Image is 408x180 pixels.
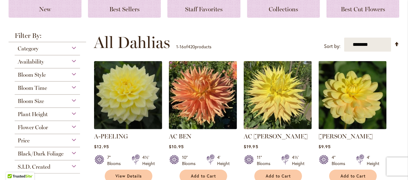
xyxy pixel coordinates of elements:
div: 10" Blooms [182,154,199,167]
span: Black/Dark Foliage [18,150,64,157]
a: AC BEN [169,125,237,130]
span: $19.95 [244,144,258,149]
span: Collections [269,6,298,13]
span: $12.95 [94,144,109,149]
span: Flower Color [18,124,48,131]
div: 4' Height [367,154,379,167]
a: AC [PERSON_NAME] [244,133,308,140]
a: A-PEELING [94,133,128,140]
div: 7" Blooms [107,154,124,167]
span: Bloom Time [18,85,47,91]
span: New [39,6,51,13]
span: 420 [188,44,195,50]
div: 4' Height [217,154,230,167]
div: 4½' Height [292,154,304,167]
a: A-Peeling [94,125,162,130]
div: 11" Blooms [257,154,274,167]
span: S.I.D. Created [18,163,50,170]
span: Add to Cart [341,174,366,179]
p: - of products [176,42,211,52]
img: AC BEN [169,61,237,129]
span: Add to Cart [191,174,216,179]
strong: Filter By: [9,32,86,42]
a: [PERSON_NAME] [319,133,373,140]
a: AHOY MATEY [319,125,387,130]
img: AHOY MATEY [319,61,387,129]
a: AC Jeri [244,125,312,130]
div: 4" Blooms [332,154,349,167]
span: $10.95 [169,144,184,149]
span: Add to Cart [266,174,291,179]
span: Bloom Style [18,72,46,78]
img: A-Peeling [94,61,162,129]
label: Sort by: [324,41,341,52]
a: AC BEN [169,133,191,140]
span: View Details [115,174,142,179]
span: Plant Height [18,111,48,118]
span: Availability [18,58,44,65]
span: 16 [180,44,184,50]
span: Category [18,45,38,52]
span: Staff Favorites [185,6,223,13]
span: Best Cut Flowers [341,6,385,13]
img: AC Jeri [244,61,312,129]
span: Bloom Size [18,98,44,105]
span: $9.95 [319,144,331,149]
iframe: Launch Accessibility Center [5,158,22,175]
span: Price [18,137,30,144]
span: All Dahlias [94,33,170,52]
div: 4½' Height [142,154,155,167]
span: 1 [176,44,178,50]
span: Best Sellers [109,6,140,13]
